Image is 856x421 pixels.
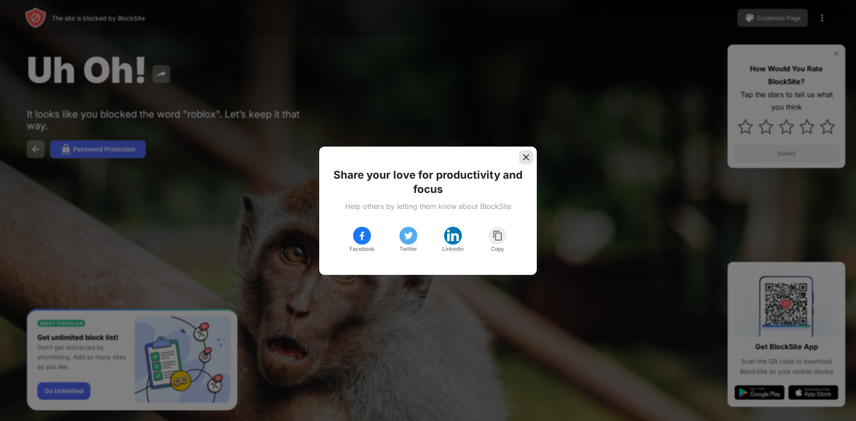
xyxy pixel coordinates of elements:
[442,245,464,253] div: Linkedin
[446,229,460,243] img: linkedin.svg
[403,230,414,241] img: twitter.svg
[399,245,417,253] div: Twitter
[492,230,503,241] img: copy.svg
[345,202,511,211] div: Help others by letting them know about BlockSite
[491,245,504,253] div: Copy
[350,245,374,253] div: Facebook
[330,168,526,196] div: Share your love for productivity and focus
[357,230,367,241] img: facebook.svg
